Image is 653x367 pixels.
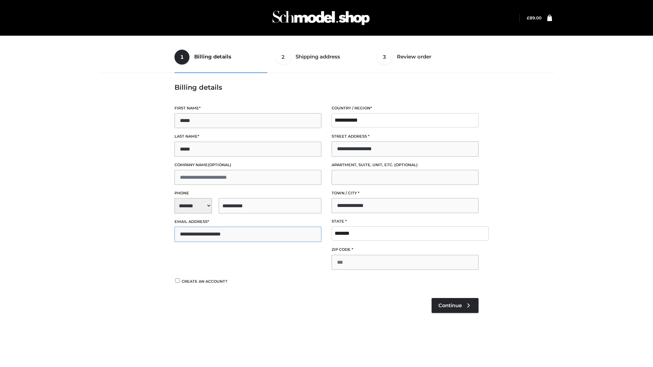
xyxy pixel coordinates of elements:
label: Apartment, suite, unit, etc. [332,162,479,168]
span: £ [527,15,530,20]
span: (optional) [208,162,231,167]
h3: Billing details [174,83,479,91]
label: Town / City [332,190,479,196]
span: Create an account? [182,279,228,284]
label: Email address [174,219,321,225]
label: Street address [332,133,479,140]
span: (optional) [394,162,418,167]
label: ZIP Code [332,246,479,253]
label: Company name [174,162,321,168]
input: Create an account? [174,278,181,283]
label: State [332,218,479,225]
label: First name [174,105,321,111]
img: Schmodel Admin 964 [270,4,372,31]
span: Continue [438,302,462,309]
a: £89.00 [527,15,541,20]
bdi: 89.00 [527,15,541,20]
label: Phone [174,190,321,196]
label: Last name [174,133,321,140]
a: Continue [432,298,479,313]
label: Country / Region [332,105,479,111]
